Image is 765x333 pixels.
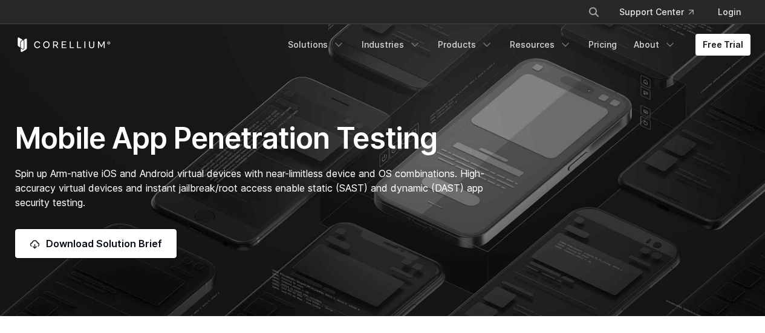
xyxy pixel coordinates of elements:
[354,34,428,56] a: Industries
[15,167,484,209] span: Spin up Arm-native iOS and Android virtual devices with near-limitless device and OS combinations...
[708,1,750,23] a: Login
[15,120,497,157] h1: Mobile App Penetration Testing
[610,1,703,23] a: Support Center
[281,34,750,56] div: Navigation Menu
[627,34,683,56] a: About
[15,229,177,258] a: Download Solution Brief
[583,1,605,23] button: Search
[431,34,500,56] a: Products
[503,34,579,56] a: Resources
[281,34,352,56] a: Solutions
[581,34,624,56] a: Pricing
[573,1,750,23] div: Navigation Menu
[695,34,750,56] a: Free Trial
[15,37,111,52] a: Corellium Home
[46,236,162,251] span: Download Solution Brief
